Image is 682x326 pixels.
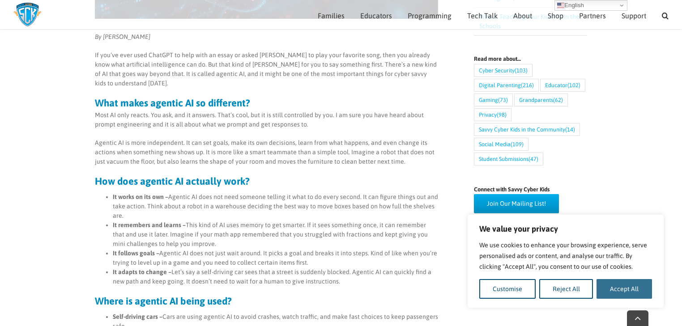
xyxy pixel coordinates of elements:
strong: Where is agentic AI being used? [95,295,232,307]
p: We value your privacy [479,224,652,234]
p: Agentic AI is more independent. It can set goals, make its own decisions, learn from what happens... [95,138,438,166]
a: Grandparents (62 items) [514,93,568,106]
img: en [557,2,564,9]
img: Savvy Cyber Kids Logo [13,2,42,27]
span: Shop [548,12,563,19]
span: (216) [521,79,534,91]
span: (73) [498,94,508,106]
strong: Self-driving cars – [113,313,162,320]
span: Educators [360,12,392,19]
span: Families [318,12,345,19]
span: Partners [579,12,606,19]
a: Educator (102 items) [540,79,585,92]
strong: It follows goals – [113,250,159,257]
span: Tech Talk [467,12,498,19]
strong: What makes agentic AI so different? [95,97,250,109]
strong: It remembers and learns – [113,221,186,229]
li: Let’s say a self-driving car sees that a street is suddenly blocked. Agentic AI can quickly find ... [113,267,438,286]
button: Accept All [597,279,652,299]
span: (47) [529,153,538,165]
em: By [PERSON_NAME] [95,33,150,40]
span: (62) [553,94,563,106]
span: (103) [515,64,528,76]
p: Most AI only reacts. You ask, and it answers. That’s cool, but it is still controlled by you. I a... [95,110,438,129]
p: We use cookies to enhance your browsing experience, serve personalised ads or content, and analys... [479,240,652,272]
span: About [513,12,532,19]
a: Cyber Security (103 items) [474,64,533,77]
button: Customise [479,279,536,299]
p: If you’ve ever used ChatGPT to help with an essay or asked [PERSON_NAME] to play your favorite so... [95,51,438,88]
a: Social Media (109 items) [474,138,529,151]
span: Join Our Mailing List! [487,200,546,207]
h4: Connect with Savvy Cyber Kids [474,186,587,192]
a: Student Submissions (47 items) [474,152,543,165]
span: (98) [497,109,507,121]
strong: How does agentic AI actually work? [95,175,250,187]
span: (109) [511,138,524,150]
li: This kind of AI uses memory to get smarter. If it sees something once, it can remember that and u... [113,220,438,249]
strong: It adapts to change – [113,268,171,275]
a: Join Our Mailing List! [474,194,559,213]
a: Gaming (73 items) [474,93,513,106]
a: Savvy Cyber Kids in the Community (14 items) [474,123,580,136]
a: Privacy (98 items) [474,108,511,121]
span: (102) [567,79,580,91]
span: Programming [408,12,452,19]
span: (14) [565,123,575,135]
h4: Read more about… [474,56,587,62]
a: Who Is Teaching Your Kids? AI In the Schools [479,13,580,30]
li: Agentic AI does not just wait around. It picks a goal and breaks it into steps. Kind of like when... [113,249,438,267]
button: Reject All [539,279,593,299]
span: Support [622,12,646,19]
strong: It works on its own – [113,193,168,200]
a: Digital Parenting (216 items) [474,79,539,92]
li: Agentic AI does not need someone telling it what to do every second. It can figure things out and... [113,192,438,220]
